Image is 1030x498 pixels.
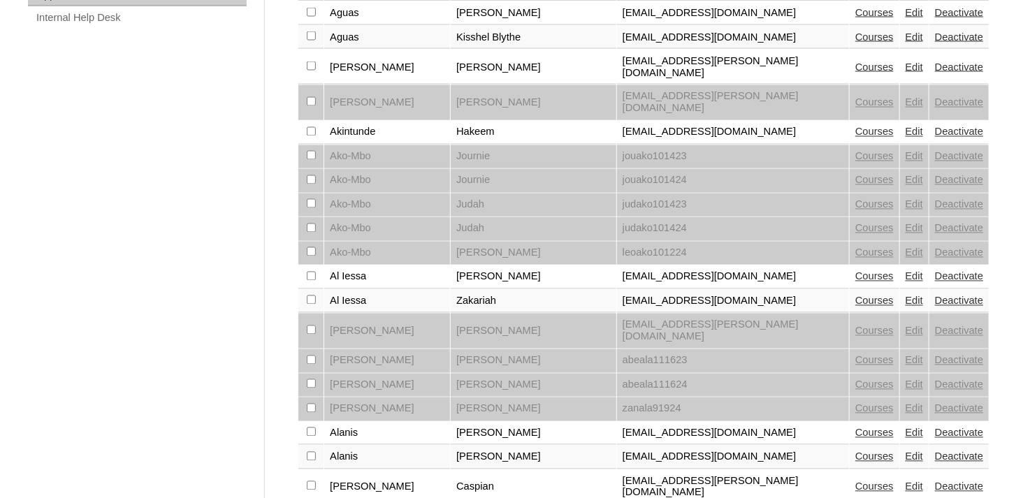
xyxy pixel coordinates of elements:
td: jouako101424 [617,169,849,193]
td: zanala91924 [617,397,849,421]
td: Aguas [324,1,450,25]
td: [EMAIL_ADDRESS][DOMAIN_NAME] [617,26,849,50]
a: Edit [906,271,923,282]
a: Deactivate [935,481,983,492]
td: judako101423 [617,193,849,217]
a: Edit [906,31,923,43]
td: [EMAIL_ADDRESS][PERSON_NAME][DOMAIN_NAME] [617,85,849,120]
a: Courses [855,451,894,462]
td: Kisshel Blythe [451,26,616,50]
td: Zakariah [451,290,616,314]
td: [PERSON_NAME] [451,242,616,265]
td: jouako101423 [617,145,849,169]
td: Journie [451,169,616,193]
td: Alanis [324,446,450,469]
a: Edit [906,427,923,439]
td: Ako-Mbo [324,217,450,241]
a: Courses [855,355,894,366]
a: Courses [855,271,894,282]
a: Deactivate [935,325,983,337]
td: Aguas [324,26,450,50]
a: Deactivate [935,97,983,108]
td: [PERSON_NAME] [324,50,450,85]
td: [EMAIL_ADDRESS][PERSON_NAME][DOMAIN_NAME] [617,50,849,85]
a: Courses [855,295,894,307]
a: Deactivate [935,61,983,73]
a: Deactivate [935,247,983,258]
a: Edit [906,451,923,462]
a: Deactivate [935,126,983,138]
td: leoako101224 [617,242,849,265]
td: [PERSON_NAME] [451,314,616,349]
a: Edit [906,355,923,366]
a: Edit [906,223,923,234]
a: Edit [906,199,923,210]
td: Al Iessa [324,290,450,314]
td: abeala111623 [617,349,849,373]
td: [EMAIL_ADDRESS][DOMAIN_NAME] [617,422,849,446]
a: Courses [855,61,894,73]
td: [PERSON_NAME] [451,349,616,373]
td: [PERSON_NAME] [324,85,450,120]
a: Edit [906,126,923,138]
a: Deactivate [935,271,983,282]
td: Ako-Mbo [324,169,450,193]
td: Journie [451,145,616,169]
td: Judah [451,193,616,217]
a: Deactivate [935,379,983,390]
td: [PERSON_NAME] [451,422,616,446]
td: Hakeem [451,121,616,145]
a: Courses [855,325,894,337]
a: Deactivate [935,427,983,439]
td: Ako-Mbo [324,145,450,169]
a: Deactivate [935,151,983,162]
td: Ako-Mbo [324,242,450,265]
td: [EMAIL_ADDRESS][DOMAIN_NAME] [617,1,849,25]
a: Edit [906,403,923,414]
a: Courses [855,151,894,162]
td: [PERSON_NAME] [451,50,616,85]
a: Courses [855,97,894,108]
td: [PERSON_NAME] [451,397,616,421]
td: Alanis [324,422,450,446]
a: Courses [855,427,894,439]
td: [PERSON_NAME] [451,265,616,289]
a: Internal Help Desk [35,9,247,27]
a: Deactivate [935,7,983,18]
td: [PERSON_NAME] [451,1,616,25]
a: Courses [855,403,894,414]
a: Edit [906,247,923,258]
a: Edit [906,379,923,390]
a: Courses [855,379,894,390]
a: Courses [855,481,894,492]
a: Edit [906,151,923,162]
td: [EMAIL_ADDRESS][DOMAIN_NAME] [617,121,849,145]
td: [PERSON_NAME] [324,349,450,373]
td: [PERSON_NAME] [324,397,450,421]
a: Edit [906,481,923,492]
a: Edit [906,295,923,307]
a: Deactivate [935,223,983,234]
a: Edit [906,7,923,18]
td: [EMAIL_ADDRESS][PERSON_NAME][DOMAIN_NAME] [617,314,849,349]
td: judako101424 [617,217,849,241]
a: Edit [906,97,923,108]
td: [EMAIL_ADDRESS][DOMAIN_NAME] [617,290,849,314]
a: Edit [906,61,923,73]
td: Akintunde [324,121,450,145]
a: Deactivate [935,175,983,186]
a: Courses [855,175,894,186]
td: [PERSON_NAME] [451,374,616,397]
a: Deactivate [935,295,983,307]
a: Deactivate [935,451,983,462]
td: [EMAIL_ADDRESS][DOMAIN_NAME] [617,446,849,469]
a: Deactivate [935,355,983,366]
td: [PERSON_NAME] [324,374,450,397]
a: Deactivate [935,199,983,210]
a: Courses [855,126,894,138]
a: Deactivate [935,31,983,43]
a: Courses [855,247,894,258]
td: [PERSON_NAME] [451,446,616,469]
td: Ako-Mbo [324,193,450,217]
td: Al Iessa [324,265,450,289]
